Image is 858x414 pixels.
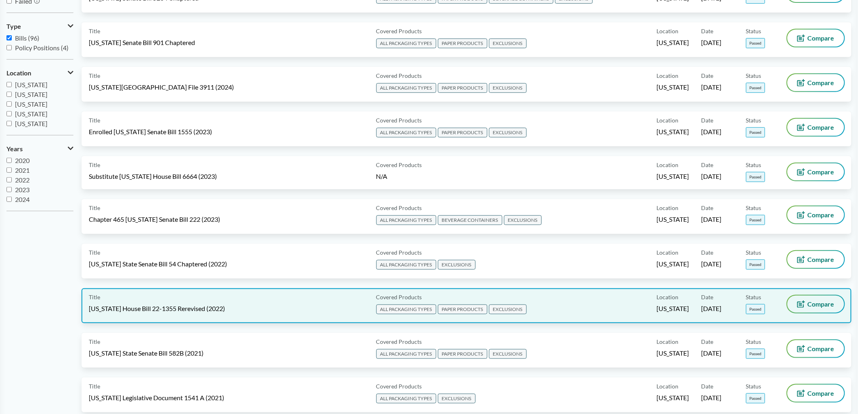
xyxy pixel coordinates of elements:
[376,337,422,346] span: Covered Products
[787,119,844,136] button: Compare
[701,349,722,358] span: [DATE]
[701,382,714,390] span: Date
[89,349,204,358] span: [US_STATE] State Senate Bill 582B (2021)
[89,382,100,390] span: Title
[787,296,844,313] button: Compare
[657,304,689,313] span: [US_STATE]
[657,349,689,358] span: [US_STATE]
[787,163,844,180] button: Compare
[787,74,844,91] button: Compare
[808,35,834,41] span: Compare
[701,393,722,402] span: [DATE]
[787,385,844,402] button: Compare
[438,305,487,314] span: PAPER PRODUCTS
[787,251,844,268] button: Compare
[808,212,834,218] span: Compare
[808,124,834,131] span: Compare
[438,394,476,403] span: EXCLUSIONS
[787,340,844,357] button: Compare
[89,293,100,301] span: Title
[376,293,422,301] span: Covered Products
[438,349,487,359] span: PAPER PRODUCTS
[746,304,765,314] span: Passed
[746,293,761,301] span: Status
[787,30,844,47] button: Compare
[489,349,527,359] span: EXCLUSIONS
[376,305,436,314] span: ALL PACKAGING TYPES
[489,305,527,314] span: EXCLUSIONS
[787,206,844,223] button: Compare
[376,349,436,359] span: ALL PACKAGING TYPES
[657,293,679,301] span: Location
[808,256,834,263] span: Compare
[376,382,422,390] span: Covered Products
[701,293,714,301] span: Date
[657,382,679,390] span: Location
[746,382,761,390] span: Status
[808,301,834,307] span: Compare
[89,337,100,346] span: Title
[376,394,436,403] span: ALL PACKAGING TYPES
[701,337,714,346] span: Date
[808,390,834,397] span: Compare
[746,349,765,359] span: Passed
[89,393,224,402] span: [US_STATE] Legislative Document 1541 A (2021)
[808,345,834,352] span: Compare
[746,393,765,403] span: Passed
[808,169,834,175] span: Compare
[808,79,834,86] span: Compare
[89,304,225,313] span: [US_STATE] House Bill 22-1355 Rerevised (2022)
[746,337,761,346] span: Status
[657,337,679,346] span: Location
[657,393,689,402] span: [US_STATE]
[701,304,722,313] span: [DATE]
